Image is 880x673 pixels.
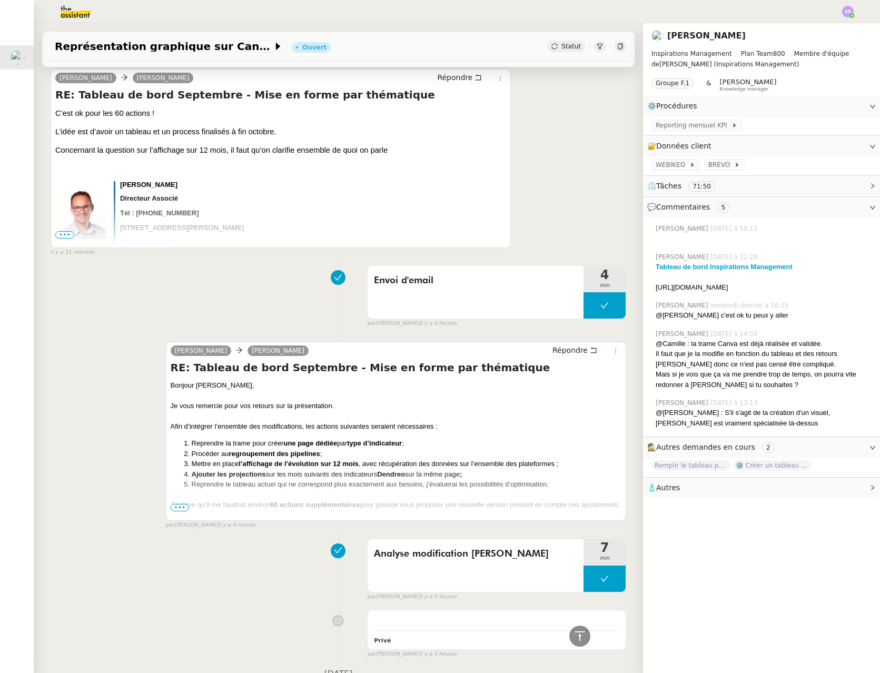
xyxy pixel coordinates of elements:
[549,344,601,356] button: Répondre
[647,182,724,190] span: ⏲️
[192,479,621,490] li: Reprendre le tableau actuel qui ne correspond plus exactement aux besoins, j’évaluerai les possib...
[367,592,457,601] small: [PERSON_NAME]
[710,329,760,339] span: [DATE] à 14:55
[347,439,402,447] strong: type d’indicateur
[656,120,731,131] span: Reporting mensuel KPI
[762,442,775,453] nz-tag: 2
[647,443,779,451] span: 🕵️
[120,209,199,217] span: Tél : [PHONE_NUMBER]
[171,346,232,355] a: [PERSON_NAME]
[584,269,626,281] span: 4
[647,140,716,152] span: 🔐
[706,78,711,92] span: &
[720,86,769,92] span: Knowledge manager
[720,78,777,86] span: [PERSON_NAME]
[656,160,689,170] span: WEBIKEO
[283,439,337,447] strong: une page dédiée
[51,248,95,257] span: il y a 11 minutes
[239,460,359,468] strong: l’affichage de l’évolution sur 12 mois
[192,469,621,480] li: sur les mois suivants des indicateurs sur la même page
[741,50,773,57] span: Plan Team
[656,443,755,451] span: Autres demandes en cours
[171,421,621,432] div: Afin d’intégrer l’ensemble des modifications, les actions suivantes seraient nécessaires :
[166,521,255,530] small: [PERSON_NAME]
[710,301,791,310] span: vendredi dernier à 16:25
[55,127,276,136] span: L’idée est d’avoir un tableau et un process finalisés à fin octobre.
[643,197,880,217] div: 💬Commentaires 5
[192,438,621,449] li: Reprendre la trame pour créer par ;
[420,319,457,328] span: il y a 4 heures
[367,592,376,601] span: par
[120,194,178,202] span: Directeur Associé
[656,252,710,262] span: [PERSON_NAME]
[367,319,376,328] span: par
[656,349,872,369] div: Il faut que je la modifie en fonction du tableau et des retours [PERSON_NAME] donc ce n'est pas c...
[717,202,730,213] nz-tag: 5
[561,43,581,50] span: Statut
[651,460,730,471] span: Remplir le tableau pour septembre en se reconnectant aux 6 plateformes
[643,96,880,116] div: ⚙️Procédures
[270,501,360,509] strong: 60 actions supplémentaires
[656,142,711,150] span: Données client
[55,146,388,154] span: Concernant la question sur l’affichage sur 12 mois, il faut qu’on clarifie ensemble de quoi on parle
[733,460,812,471] span: ⚙️ Créer un tableau de bord mensuel
[133,73,194,83] a: [PERSON_NAME]
[377,470,405,478] strong: Dendreo
[656,310,872,321] div: @[PERSON_NAME] c'est ok tu peux y aller
[120,181,177,189] span: [PERSON_NAME]
[651,48,872,70] span: [PERSON_NAME] (Inspirations Management)
[120,224,244,232] span: [STREET_ADDRESS][PERSON_NAME]
[656,301,710,310] span: [PERSON_NAME]
[171,380,621,391] div: Bonjour [PERSON_NAME],
[192,459,621,469] li: Mettre en place , avec récupération des données sur l’ensemble des plateformes ;
[248,346,309,355] a: [PERSON_NAME]
[229,450,320,458] strong: regroupement des pipelines
[656,339,872,349] div: @Camille : la trame Canva est déjà réalisée et validée.
[171,360,621,375] h4: RE: Tableau de bord Septembre - Mise en forme par thématique
[773,50,785,57] span: 800
[643,176,880,196] div: ⏲️Tâches 71:50
[367,650,376,659] span: par
[55,109,154,117] span: C’est ok pour les 60 actions !
[437,72,472,83] span: Répondre
[651,50,732,57] span: Inspirations Management
[218,521,255,530] span: il y a 4 heures
[367,319,457,328] small: [PERSON_NAME]
[656,182,681,190] span: Tâches
[710,224,760,233] span: [DATE] à 10:15
[643,478,880,498] div: 🧴Autres
[192,470,266,478] strong: Ajouter les projections
[656,203,710,211] span: Commentaires
[171,401,621,411] div: Je vous remercie pour vos retours sur la présentation.
[708,160,734,170] span: BREVO
[643,437,880,458] div: 🕵️Autres demandes en cours 2
[842,6,854,17] img: svg
[710,398,760,408] span: [DATE] à 13:13
[656,398,710,408] span: [PERSON_NAME]
[647,100,702,112] span: ⚙️
[171,500,621,510] div: J’estime qu’il me faudrait environ pour pouvoir vous proposer une nouvelle version prenant en com...
[656,263,793,271] a: Tableau de bord Inspirations Management
[120,239,175,246] a: [DOMAIN_NAME]
[55,73,116,83] a: [PERSON_NAME]
[374,546,577,562] span: Analyse modification [PERSON_NAME]
[651,30,663,42] img: users%2F6gb6idyi0tfvKNN6zQQM24j9Qto2%2Favatar%2F4d99454d-80b1-4afc-9875-96eb8ae1710f
[584,281,626,290] span: min
[667,31,746,41] a: [PERSON_NAME]
[656,408,872,428] div: @[PERSON_NAME] : S'il s'agit de la création d'un visuel, [PERSON_NAME] est vraiment spécialisée l...
[302,44,327,51] div: Ouvert
[420,650,457,659] span: il y a 5 heures
[688,181,715,192] nz-tag: 71:50
[171,504,190,511] span: •••
[11,50,25,65] img: users%2F6gb6idyi0tfvKNN6zQQM24j9Qto2%2Favatar%2F4d99454d-80b1-4afc-9875-96eb8ae1710f
[374,637,391,644] b: Privé
[584,541,626,554] span: 7
[647,483,680,492] span: 🧴
[656,282,872,293] div: [URL][DOMAIN_NAME]
[460,470,462,478] strong: ;
[651,78,694,88] nz-tag: Groupe F.1
[656,369,872,390] div: Mais si je vois que ça va me prendre trop de temps, on pourra vite redonner à [PERSON_NAME] si tu...
[656,102,697,110] span: Procédures
[367,650,457,659] small: [PERSON_NAME]
[710,252,760,262] span: [DATE] à 22:28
